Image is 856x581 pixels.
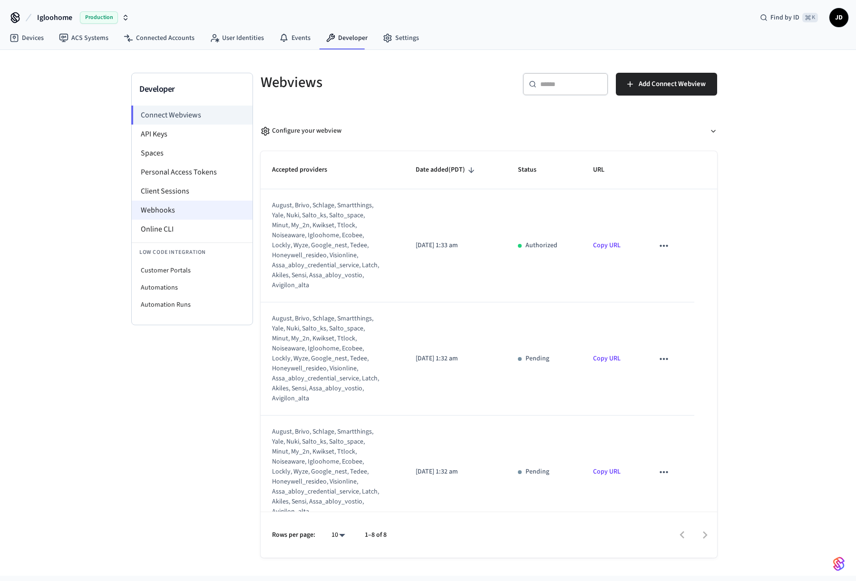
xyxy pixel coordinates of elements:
a: Copy URL [593,467,621,476]
p: [DATE] 1:32 am [416,467,495,477]
li: Client Sessions [132,182,253,201]
div: Find by ID⌘ K [752,9,826,26]
li: Personal Access Tokens [132,163,253,182]
div: august, brivo, schlage, smartthings, yale, nuki, salto_ks, salto_space, minut, my_2n, kwikset, tt... [272,427,381,517]
a: ACS Systems [51,29,116,47]
a: User Identities [202,29,272,47]
span: Find by ID [770,13,799,22]
li: Customer Portals [132,262,253,279]
div: august, brivo, schlage, smartthings, yale, nuki, salto_ks, salto_space, minut, my_2n, kwikset, tt... [272,314,381,404]
div: august, brivo, schlage, smartthings, yale, nuki, salto_ks, salto_space, minut, my_2n, kwikset, tt... [272,201,381,290]
li: Low Code Integration [132,242,253,262]
div: 10 [327,528,350,542]
li: Webhooks [132,201,253,220]
span: URL [593,163,617,177]
span: Status [518,163,549,177]
p: [DATE] 1:32 am [416,354,495,364]
span: Production [80,11,118,24]
li: Automation Runs [132,296,253,313]
p: Pending [525,354,549,364]
h5: Webviews [261,73,483,92]
span: Date added(PDT) [416,163,477,177]
li: Online CLI [132,220,253,239]
li: Automations [132,279,253,296]
h3: Developer [139,83,245,96]
button: Configure your webview [261,118,717,144]
li: Connect Webviews [131,106,253,125]
span: ⌘ K [802,13,818,22]
a: Connected Accounts [116,29,202,47]
p: Authorized [525,241,557,251]
a: Copy URL [593,241,621,250]
p: 1–8 of 8 [365,530,387,540]
span: Accepted providers [272,163,340,177]
button: Add Connect Webview [616,73,717,96]
p: [DATE] 1:33 am [416,241,495,251]
li: Spaces [132,144,253,163]
button: JD [829,8,848,27]
div: Configure your webview [261,126,341,136]
a: Copy URL [593,354,621,363]
p: Rows per page: [272,530,315,540]
span: Igloohome [37,12,72,23]
img: SeamLogoGradient.69752ec5.svg [833,556,845,571]
a: Events [272,29,318,47]
a: Settings [375,29,427,47]
span: Add Connect Webview [639,78,706,90]
p: Pending [525,467,549,477]
a: Devices [2,29,51,47]
li: API Keys [132,125,253,144]
a: Developer [318,29,375,47]
span: JD [830,9,847,26]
